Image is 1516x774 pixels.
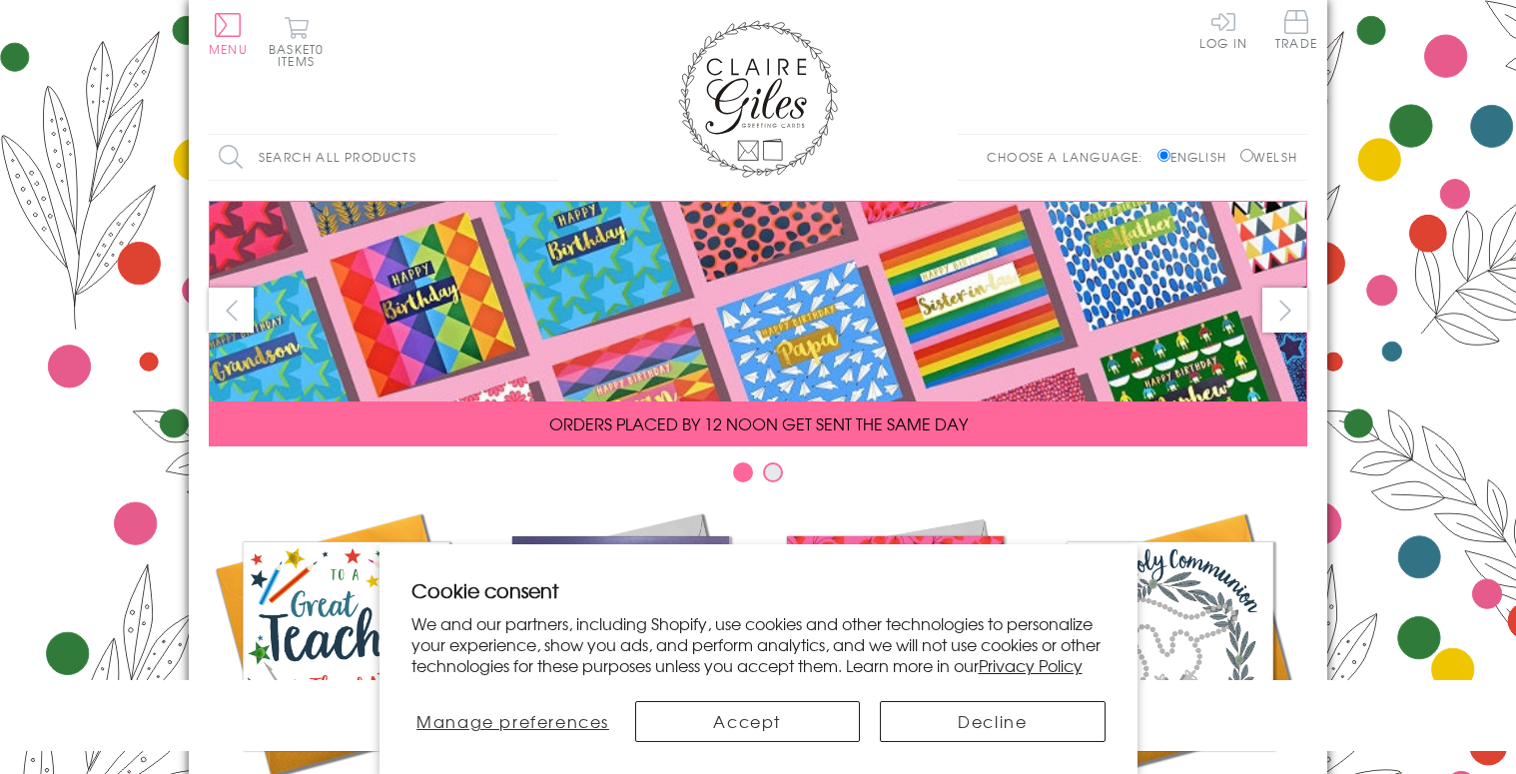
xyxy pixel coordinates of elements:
label: English [1157,148,1236,166]
a: Trade [1275,10,1317,53]
button: Manage preferences [411,701,615,742]
div: Carousel Pagination [209,461,1307,492]
button: Menu [209,13,248,55]
button: Carousel Page 2 [763,462,783,482]
label: Welsh [1240,148,1297,166]
input: Search all products [209,135,558,180]
button: Basket0 items [269,16,324,67]
p: Choose a language: [987,148,1153,166]
img: Claire Giles Greetings Cards [678,20,838,178]
input: Welsh [1240,149,1253,162]
button: prev [209,288,254,333]
span: Trade [1275,10,1317,49]
span: 0 items [278,40,324,70]
span: ORDERS PLACED BY 12 NOON GET SENT THE SAME DAY [549,411,968,435]
button: Decline [880,701,1105,742]
span: Menu [209,40,248,58]
input: Search [538,135,558,180]
input: English [1157,149,1170,162]
span: Manage preferences [416,709,609,733]
h2: Cookie consent [411,576,1106,604]
button: Accept [635,701,860,742]
button: Carousel Page 1 (Current Slide) [733,462,753,482]
p: We and our partners, including Shopify, use cookies and other technologies to personalize your ex... [411,613,1106,675]
button: next [1262,288,1307,333]
a: Privacy Policy [979,653,1083,677]
a: Log In [1199,10,1247,49]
